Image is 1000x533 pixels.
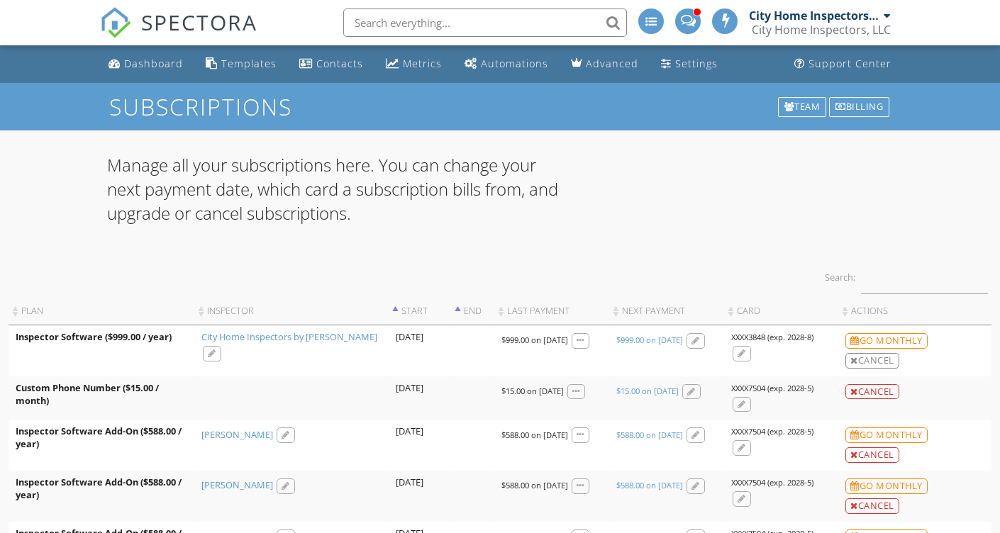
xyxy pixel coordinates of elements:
div: Inspector Software Add-On ($588.00 / year) [16,425,187,451]
div: $588.00 on [DATE] [501,430,568,441]
th: Start: activate to sort column ascending [389,298,451,325]
div: $588.00 on [DATE] [616,430,683,441]
th: End: activate to sort column descending [451,298,494,325]
td: [DATE] [389,325,451,376]
div: XXXX3848 (exp. 2028-8) [731,332,813,343]
td: [DATE] [389,420,451,471]
div: City Home Inspectors by [PERSON_NAME] [749,9,880,23]
a: [PERSON_NAME] [201,429,273,442]
a: City Home Inspectors by [PERSON_NAME] [201,331,377,344]
div: Metrics [403,57,442,70]
th: Actions: activate to sort column ascending [838,298,991,325]
p: Manage all your subscriptions here. You can change your next payment date, which card a subscript... [107,153,559,225]
div: Cancel [845,498,899,514]
div: Go monthly [845,478,928,494]
th: Plan: activate to sort column ascending [9,298,194,325]
div: Go monthly [845,427,928,443]
a: Templates [200,51,282,77]
div: Support Center [809,57,891,70]
div: Billing [829,97,889,117]
div: $15.00 on [DATE] [501,386,564,397]
div: Settings [675,57,718,70]
th: Inspector: activate to sort column ascending [194,298,389,325]
div: Inspector Software Add-On ($588.00 / year) [16,476,187,502]
a: Metrics [380,51,448,77]
th: Card: activate to sort column ascending [724,298,838,325]
a: Settings [655,51,723,77]
div: XXXX7504 (exp. 2028-5) [731,426,813,437]
div: Inspector Software ($999.00 / year) [16,331,187,344]
div: Cancel [845,447,899,463]
th: Next Payment: activate to sort column ascending [609,298,724,325]
div: Go monthly [845,333,928,349]
h1: Subscriptions [109,94,891,119]
label: Search: [825,259,988,294]
div: $999.00 on [DATE] [501,335,568,346]
a: [PERSON_NAME] [201,479,273,492]
a: Team [777,96,828,118]
div: Custom Phone Number ($15.00 / month) [16,382,187,408]
a: Dashboard [103,51,189,77]
div: $588.00 on [DATE] [616,480,683,491]
a: Advanced [565,51,644,77]
a: Support Center [789,51,897,77]
input: Search: [861,259,988,294]
div: Contacts [316,57,363,70]
div: Templates [221,57,277,70]
div: Cancel [845,353,899,369]
div: Advanced [586,57,638,70]
td: [DATE] [389,471,451,522]
th: Last Payment: activate to sort column ascending [494,298,609,325]
div: $15.00 on [DATE] [616,386,679,397]
div: Cancel [845,384,899,400]
div: XXXX7504 (exp. 2028-5) [731,477,813,488]
td: [DATE] [389,376,451,420]
a: Automations (Advanced) [459,51,554,77]
a: Billing [828,96,891,118]
img: The Best Home Inspection Software - Spectora [100,7,131,38]
div: Team [778,97,827,117]
div: $588.00 on [DATE] [501,480,568,491]
span: SPECTORA [141,7,257,37]
a: SPECTORA [100,19,257,49]
div: Dashboard [124,57,183,70]
input: Search everything... [343,9,627,37]
a: Contacts [294,51,369,77]
div: City Home Inspectors, LLC [752,23,891,37]
div: $999.00 on [DATE] [616,335,683,346]
div: Automations [481,57,548,70]
div: XXXX7504 (exp. 2028-5) [731,383,813,394]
